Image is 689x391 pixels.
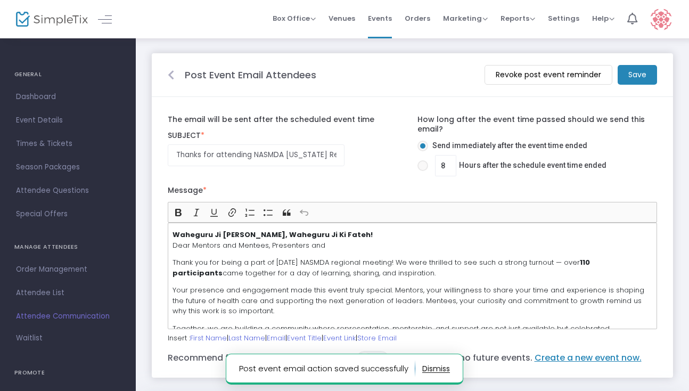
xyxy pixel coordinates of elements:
p: Dear Mentors and Mentees, Presenters and [173,230,652,250]
p: Thank you for being a part of [DATE] NASMDA regional meeting! We were thrilled to see such a stro... [173,257,652,278]
span: Event Link [323,333,356,343]
a: Create a new event now. [532,352,643,364]
m-button: Save [618,65,657,85]
label: SUBJECT [162,131,412,141]
span: Order Management [16,263,120,276]
span: Store Email [357,333,397,343]
span: Email [267,333,285,343]
span: Event Title [287,333,322,343]
label: How long after the event time passed should we send this email? [417,109,657,140]
span: | [322,333,323,343]
strong: Waheguru Ji [PERSON_NAME], Waheguru Ji Ki Fateh! [173,230,373,240]
span: Marketing [443,13,488,23]
m-panel-title: Post Event Email Attendees [185,68,316,82]
span: Orders [405,5,430,32]
input: Hours after the schedule event time ended [436,156,456,176]
span: Attendee Communication [16,309,120,323]
span: Insert : [168,333,190,343]
span: Attendee Questions [16,184,120,198]
span: First Name [190,333,227,343]
span: Box Office [273,13,316,23]
h4: MANAGE ATTENDEES [14,237,121,258]
span: Attendee List [16,286,120,300]
span: Season Packages [16,160,120,174]
span: Event Details [16,113,120,127]
h4: PROMOTE [14,362,121,384]
span: Waitlist [16,333,43,344]
span: | [227,333,228,343]
span: Recommend future events you are hosting [168,352,389,364]
span: Times & Tickets [16,137,120,151]
span: Hours after the schedule event time ended [428,155,606,176]
span: | [285,333,287,343]
span: Settings [548,5,579,32]
span: Help [592,13,614,23]
span: Venues [329,5,355,32]
strong: 110 participants [173,257,590,278]
label: Message [168,180,657,202]
span: Send immediately after the event time ended [428,140,587,151]
div: Rich Text Editor, main [168,223,657,329]
p: Post event email action saved successfully [239,360,415,377]
p: Together, we are building a community where representation, mentorship, and support are not just ... [173,323,652,334]
span: | [356,333,357,343]
span: Special Offers [16,207,120,221]
span: | [265,333,267,343]
p: Your presence and engagement made this event truly special. Mentors, your willingness to share yo... [173,285,652,316]
span: Last Name [228,333,265,343]
span: Events [368,5,392,32]
h4: GENERAL [14,64,121,85]
div: Editor toolbar [168,202,657,223]
m-button: Revoke post event reminder [485,65,612,85]
span: Reports [501,13,535,23]
input: Enter Subject [168,144,344,166]
label: The email will be sent after the scheduled event time [168,109,407,131]
span: Dashboard [16,90,120,104]
span: You have no future events. [417,352,643,364]
button: dismiss [422,360,450,377]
